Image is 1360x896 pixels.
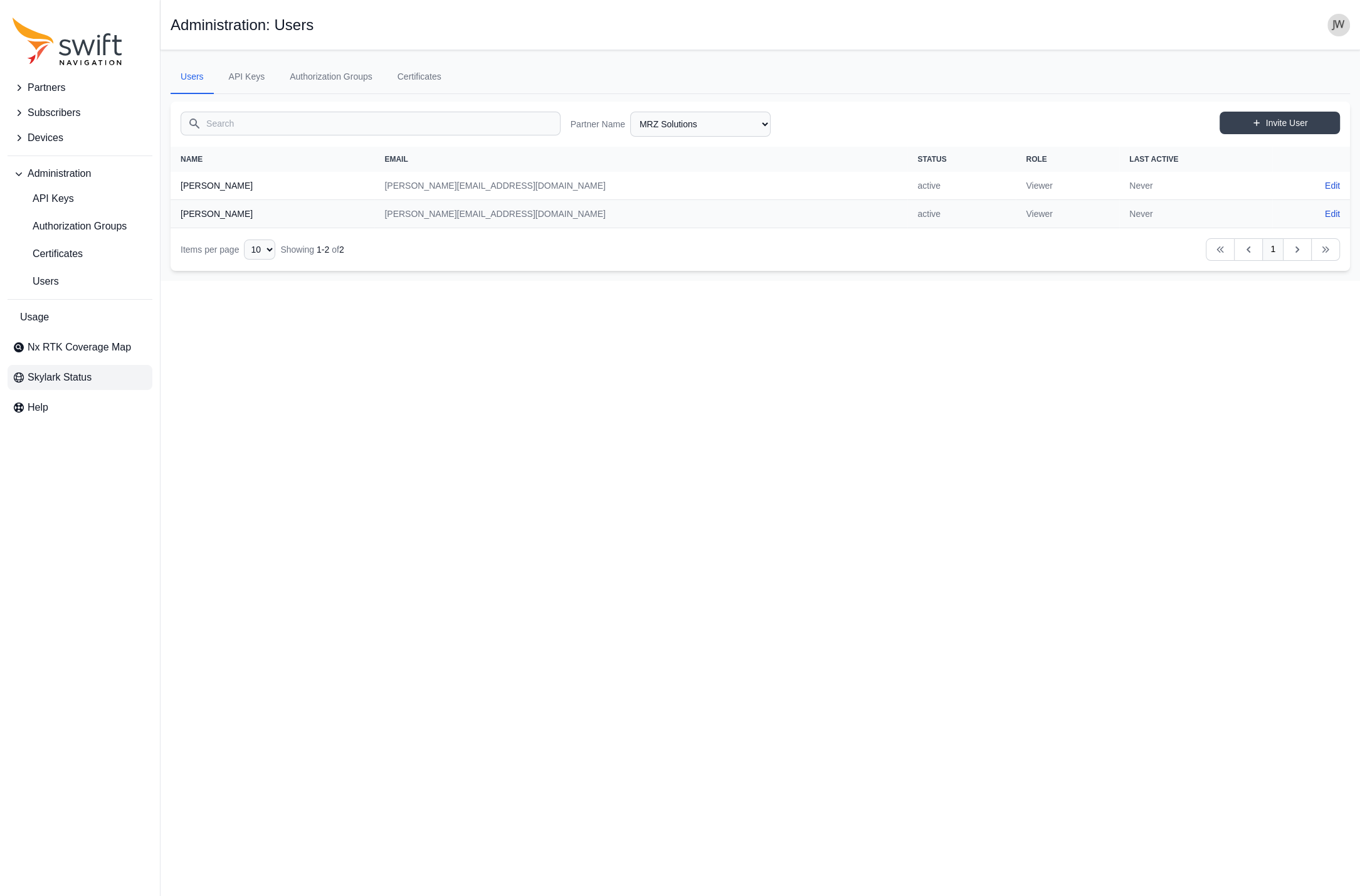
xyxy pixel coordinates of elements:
[8,365,152,390] a: Skylark Status
[13,219,127,234] span: Authorization Groups
[8,161,152,186] button: Administration
[8,186,152,211] a: API Keys
[1325,179,1340,192] a: Edit
[171,172,374,200] th: [PERSON_NAME]
[1327,14,1350,36] img: user photo
[1016,147,1119,172] th: Role
[28,80,65,95] span: Partners
[171,60,214,94] a: Users
[374,147,907,172] th: Email
[339,245,344,255] span: 2
[907,147,1016,172] th: Status
[1220,112,1340,134] a: Invite User
[28,130,63,145] span: Devices
[181,245,239,255] span: Items per page
[181,112,561,135] input: Search
[1119,200,1272,228] td: Never
[280,60,382,94] a: Authorization Groups
[171,228,1350,271] nav: Table navigation
[28,166,91,181] span: Administration
[8,269,152,294] a: Users
[1016,200,1119,228] td: Viewer
[907,172,1016,200] td: active
[8,395,152,420] a: Help
[907,200,1016,228] td: active
[387,60,451,94] a: Certificates
[171,200,374,228] th: [PERSON_NAME]
[1119,147,1272,172] th: Last Active
[244,240,275,260] select: Display Limit
[8,125,152,150] button: Devices
[317,245,329,255] span: 1 - 2
[8,305,152,330] a: Usage
[28,370,92,385] span: Skylark Status
[13,274,59,289] span: Users
[571,118,625,130] label: Partner Name
[8,75,152,100] button: Partners
[280,243,344,256] div: Showing of
[13,191,74,206] span: API Keys
[171,147,374,172] th: Name
[8,214,152,239] a: Authorization Groups
[374,172,907,200] td: [PERSON_NAME][EMAIL_ADDRESS][DOMAIN_NAME]
[1119,172,1272,200] td: Never
[630,112,771,137] select: Partner Name
[171,18,314,33] h1: Administration: Users
[8,100,152,125] button: Subscribers
[219,60,275,94] a: API Keys
[8,335,152,360] a: Nx RTK Coverage Map
[374,200,907,228] td: [PERSON_NAME][EMAIL_ADDRESS][DOMAIN_NAME]
[13,246,83,261] span: Certificates
[28,400,48,415] span: Help
[1325,208,1340,220] a: Edit
[8,241,152,266] a: Certificates
[28,340,131,355] span: Nx RTK Coverage Map
[1262,238,1284,261] a: 1
[1016,172,1119,200] td: Viewer
[28,105,80,120] span: Subscribers
[20,310,49,325] span: Usage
